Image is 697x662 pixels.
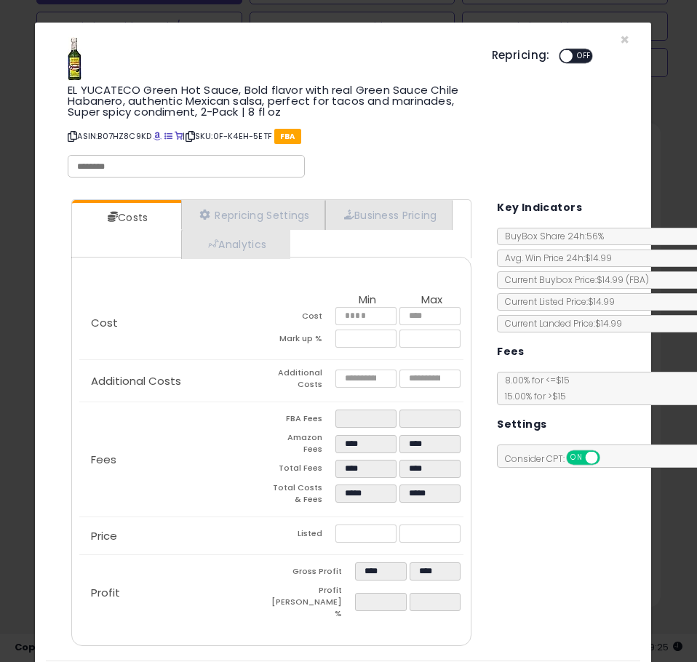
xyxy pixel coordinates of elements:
[498,295,615,308] span: Current Listed Price: $14.99
[271,562,355,585] td: Gross Profit
[68,84,470,117] h3: EL YUCATECO Green Hot Sauce, Bold flavor with real Green Sauce Chile Habanero, authentic Mexican ...
[325,200,453,230] a: Business Pricing
[154,130,162,142] a: BuyBox page
[271,367,335,394] td: Additional Costs
[399,294,463,307] th: Max
[271,525,335,547] td: Listed
[497,343,525,361] h5: Fees
[567,452,586,464] span: ON
[79,317,271,329] p: Cost
[271,307,335,330] td: Cost
[271,330,335,352] td: Mark up %
[271,460,335,482] td: Total Fees
[271,482,335,509] td: Total Costs & Fees
[597,274,649,286] span: $14.99
[498,230,604,242] span: BuyBox Share 24h: 56%
[498,252,612,264] span: Avg. Win Price 24h: $14.99
[626,274,649,286] span: ( FBA )
[79,375,271,387] p: Additional Costs
[72,203,180,232] a: Costs
[498,452,619,465] span: Consider CPT:
[68,37,81,81] img: 411nIwVupML._SL60_.jpg
[498,317,622,330] span: Current Landed Price: $14.99
[271,410,335,432] td: FBA Fees
[598,452,621,464] span: OFF
[181,229,289,259] a: Analytics
[271,585,355,623] td: Profit [PERSON_NAME] %
[271,432,335,459] td: Amazon Fees
[181,200,325,230] a: Repricing Settings
[492,49,550,61] h5: Repricing:
[79,530,271,542] p: Price
[274,129,301,144] span: FBA
[497,415,546,434] h5: Settings
[175,130,183,142] a: Your listing only
[79,587,271,599] p: Profit
[620,29,629,50] span: ×
[498,374,570,402] span: 8.00 % for <= $15
[498,390,566,402] span: 15.00 % for > $15
[498,274,649,286] span: Current Buybox Price:
[335,294,399,307] th: Min
[573,50,596,63] span: OFF
[164,130,172,142] a: All offer listings
[79,454,271,466] p: Fees
[497,199,582,217] h5: Key Indicators
[68,124,470,148] p: ASIN: B07HZ8C9KD | SKU: 0F-K4EH-5ETF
